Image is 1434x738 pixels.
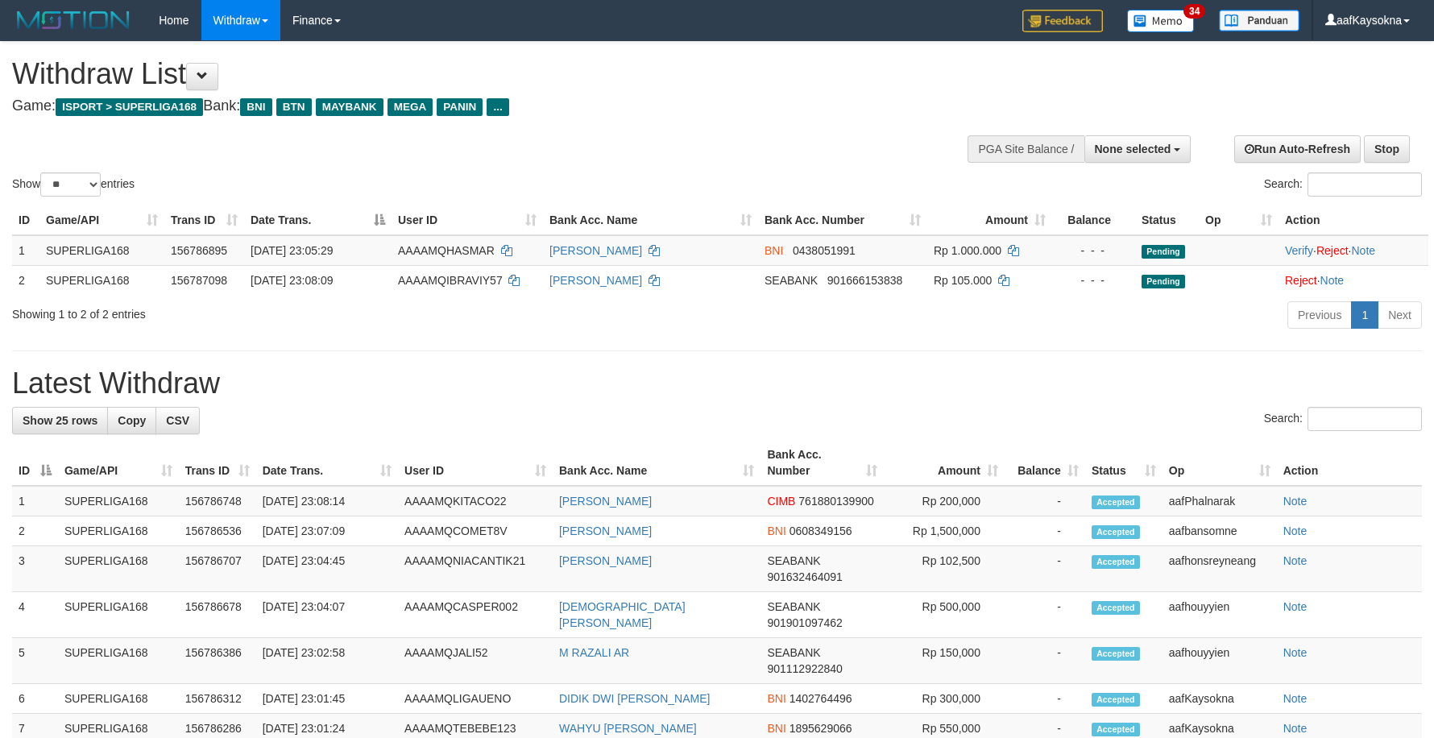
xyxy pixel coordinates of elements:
a: Reject [1316,244,1349,257]
td: [DATE] 23:04:45 [256,546,398,592]
a: 1 [1351,301,1378,329]
td: AAAAMQKITACO22 [398,486,553,516]
span: BNI [767,524,785,537]
td: SUPERLIGA168 [58,684,179,714]
td: SUPERLIGA168 [58,486,179,516]
span: CSV [166,414,189,427]
td: 156786386 [179,638,256,684]
td: aafbansomne [1163,516,1277,546]
span: BNI [767,692,785,705]
td: 3 [12,546,58,592]
div: PGA Site Balance / [968,135,1084,163]
label: Show entries [12,172,135,197]
td: aafPhalnarak [1163,486,1277,516]
span: BNI [767,722,785,735]
a: [PERSON_NAME] [559,495,652,508]
a: Note [1283,554,1308,567]
td: SUPERLIGA168 [58,592,179,638]
th: Action [1279,205,1428,235]
td: AAAAMQLIGAUENO [398,684,553,714]
span: Copy 901112922840 to clipboard [767,662,842,675]
th: Action [1277,440,1422,486]
a: Next [1378,301,1422,329]
td: AAAAMQCASPER002 [398,592,553,638]
span: Copy 0438051991 to clipboard [793,244,856,257]
img: Feedback.jpg [1022,10,1103,32]
th: Op: activate to sort column ascending [1163,440,1277,486]
th: User ID: activate to sort column ascending [392,205,543,235]
th: Game/API: activate to sort column ascending [58,440,179,486]
a: Note [1320,274,1345,287]
a: Show 25 rows [12,407,108,434]
td: - [1005,592,1085,638]
a: [DEMOGRAPHIC_DATA][PERSON_NAME] [559,600,686,629]
div: - - - [1059,272,1129,288]
td: [DATE] 23:01:45 [256,684,398,714]
span: SEABANK [767,600,820,613]
td: Rp 300,000 [884,684,1005,714]
th: Bank Acc. Name: activate to sort column ascending [553,440,761,486]
td: SUPERLIGA168 [39,235,164,266]
h1: Withdraw List [12,58,940,90]
td: - [1005,516,1085,546]
a: Note [1283,524,1308,537]
td: - [1005,684,1085,714]
span: BNI [765,244,783,257]
td: [DATE] 23:02:58 [256,638,398,684]
th: Bank Acc. Number: activate to sort column ascending [758,205,927,235]
a: Run Auto-Refresh [1234,135,1361,163]
span: Accepted [1092,647,1140,661]
td: Rp 200,000 [884,486,1005,516]
span: None selected [1095,143,1171,155]
span: Show 25 rows [23,414,97,427]
span: Accepted [1092,723,1140,736]
th: Trans ID: activate to sort column ascending [179,440,256,486]
td: 5 [12,638,58,684]
span: 156787098 [171,274,227,287]
td: Rp 500,000 [884,592,1005,638]
th: Date Trans.: activate to sort column descending [244,205,392,235]
td: [DATE] 23:08:14 [256,486,398,516]
td: SUPERLIGA168 [39,265,164,295]
a: Previous [1287,301,1352,329]
div: - - - [1059,243,1129,259]
span: Accepted [1092,693,1140,707]
td: 1 [12,235,39,266]
span: Accepted [1092,555,1140,569]
td: 6 [12,684,58,714]
span: BNI [240,98,271,116]
a: Copy [107,407,156,434]
a: Note [1283,646,1308,659]
a: WAHYU [PERSON_NAME] [559,722,697,735]
td: 156786312 [179,684,256,714]
td: aafKaysokna [1163,684,1277,714]
span: Accepted [1092,601,1140,615]
th: Status [1135,205,1199,235]
td: 1 [12,486,58,516]
span: SEABANK [767,554,820,567]
td: Rp 102,500 [884,546,1005,592]
td: AAAAMQJALI52 [398,638,553,684]
span: Copy 0608349156 to clipboard [790,524,852,537]
th: ID [12,205,39,235]
td: aafhouyyien [1163,592,1277,638]
td: - [1005,486,1085,516]
h1: Latest Withdraw [12,367,1422,400]
td: 156786678 [179,592,256,638]
a: Stop [1364,135,1410,163]
span: Copy 901632464091 to clipboard [767,570,842,583]
img: MOTION_logo.png [12,8,135,32]
td: · [1279,265,1428,295]
td: 156786748 [179,486,256,516]
div: Showing 1 to 2 of 2 entries [12,300,586,322]
th: Amount: activate to sort column ascending [927,205,1052,235]
span: PANIN [437,98,483,116]
button: None selected [1084,135,1192,163]
th: Balance [1052,205,1135,235]
td: Rp 150,000 [884,638,1005,684]
td: aafhonsreyneang [1163,546,1277,592]
th: Bank Acc. Number: activate to sort column ascending [761,440,884,486]
a: CSV [155,407,200,434]
a: Note [1283,495,1308,508]
a: [PERSON_NAME] [559,554,652,567]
